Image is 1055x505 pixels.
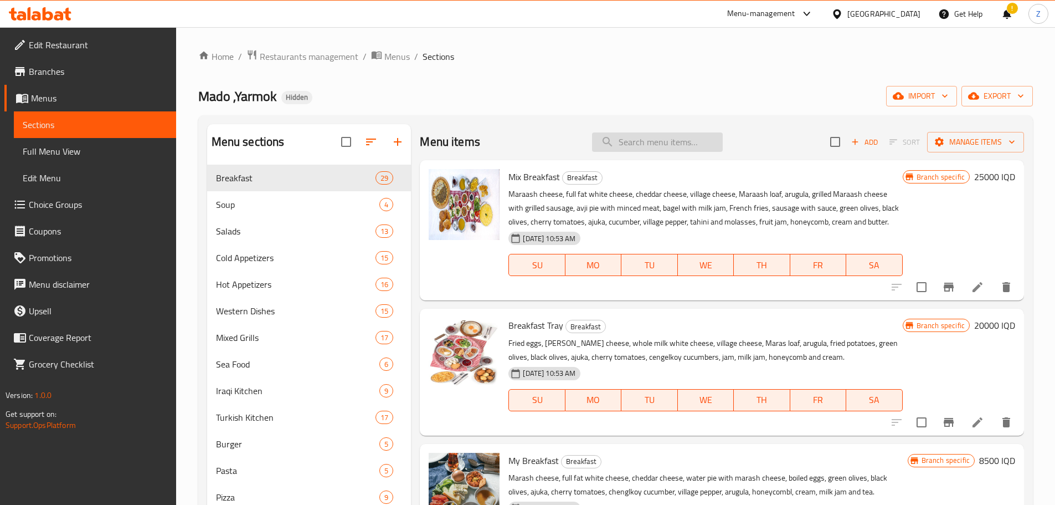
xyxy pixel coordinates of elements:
div: items [379,358,393,371]
span: TU [626,392,673,408]
button: SU [508,254,565,276]
button: TH [734,389,790,411]
span: Menu disclaimer [29,278,167,291]
button: delete [993,274,1020,300]
span: SU [513,257,560,273]
a: Home [198,50,234,63]
h2: Menu sections [212,134,285,150]
span: Turkish Kitchen [216,411,376,424]
span: 17 [376,412,393,423]
span: Iraqi Kitchen [216,384,380,397]
span: SA [851,257,898,273]
p: Fried eggs, [PERSON_NAME] cheese, whole milk white cheese, village cheese, Maras loaf, arugula, f... [508,336,902,364]
span: Breakfast Tray [508,317,563,334]
div: Hot Appetizers [216,278,376,291]
div: Breakfast [562,171,603,185]
a: Choice Groups [4,191,176,218]
a: Menu disclaimer [4,271,176,298]
span: Branch specific [912,320,969,331]
span: Select all sections [334,130,358,154]
button: TU [621,254,678,276]
span: Breakfast [563,171,602,184]
span: Manage items [936,135,1015,149]
button: SU [508,389,565,411]
div: Iraqi Kitchen9 [207,378,411,404]
span: Cold Appetizers [216,251,376,264]
div: Salads13 [207,218,411,244]
h6: 20000 IQD [974,318,1015,333]
div: items [379,437,393,451]
p: Maraash cheese, full fat white cheese, cheddar cheese, village cheese, Maraash loaf, arugula, gri... [508,187,902,229]
span: Get support on: [6,407,56,421]
span: Sea Food [216,358,380,371]
span: 1.0.0 [34,388,52,402]
span: Hidden [281,93,312,102]
span: [DATE] 10:53 AM [518,233,580,244]
span: Branch specific [912,172,969,182]
div: items [379,491,393,504]
div: Hidden [281,91,312,104]
span: FR [795,392,842,408]
span: FR [795,257,842,273]
span: 16 [376,279,393,290]
span: Pasta [216,464,380,477]
span: Add item [847,134,882,151]
span: Add [850,136,879,149]
div: items [375,411,393,424]
span: WE [682,392,730,408]
div: Burger5 [207,431,411,457]
div: Soup [216,198,380,211]
div: Western Dishes15 [207,298,411,324]
div: [GEOGRAPHIC_DATA] [847,8,920,20]
input: search [592,132,723,152]
span: Mixed Grills [216,331,376,344]
span: Version: [6,388,33,402]
li: / [414,50,418,63]
img: Mix Breakfast [429,169,500,240]
a: Promotions [4,244,176,271]
a: Full Menu View [14,138,176,165]
div: items [379,384,393,397]
button: Add [847,134,882,151]
span: Select to update [910,411,933,434]
span: 5 [380,439,393,450]
div: Cold Appetizers15 [207,244,411,271]
span: Sort sections [358,129,384,155]
a: Menus [4,85,176,111]
span: Burger [216,437,380,451]
span: SA [851,392,898,408]
span: 4 [380,200,393,210]
span: MO [570,392,617,408]
li: / [363,50,367,63]
span: 9 [380,492,393,503]
span: Edit Menu [23,171,167,185]
span: 17 [376,333,393,343]
span: Z [1036,8,1041,20]
a: Grocery Checklist [4,351,176,378]
span: MO [570,257,617,273]
div: Sea Food6 [207,351,411,378]
h6: 8500 IQD [979,453,1015,468]
p: Marash cheese, full fat white cheese, cheddar cheese, water pie with marash cheese, boiled eggs, ... [508,471,907,499]
button: Add section [384,129,411,155]
div: items [375,225,393,238]
button: SA [846,254,903,276]
a: Branches [4,58,176,85]
span: My Breakfast [508,452,559,469]
div: items [375,171,393,185]
a: Restaurants management [246,49,358,64]
button: SA [846,389,903,411]
span: Mix Breakfast [508,169,560,185]
span: Salads [216,225,376,238]
div: items [379,198,393,211]
span: Western Dishes [216,304,376,318]
nav: breadcrumb [198,49,1033,64]
div: items [375,304,393,318]
span: [DATE] 10:53 AM [518,368,580,379]
a: Coverage Report [4,324,176,351]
